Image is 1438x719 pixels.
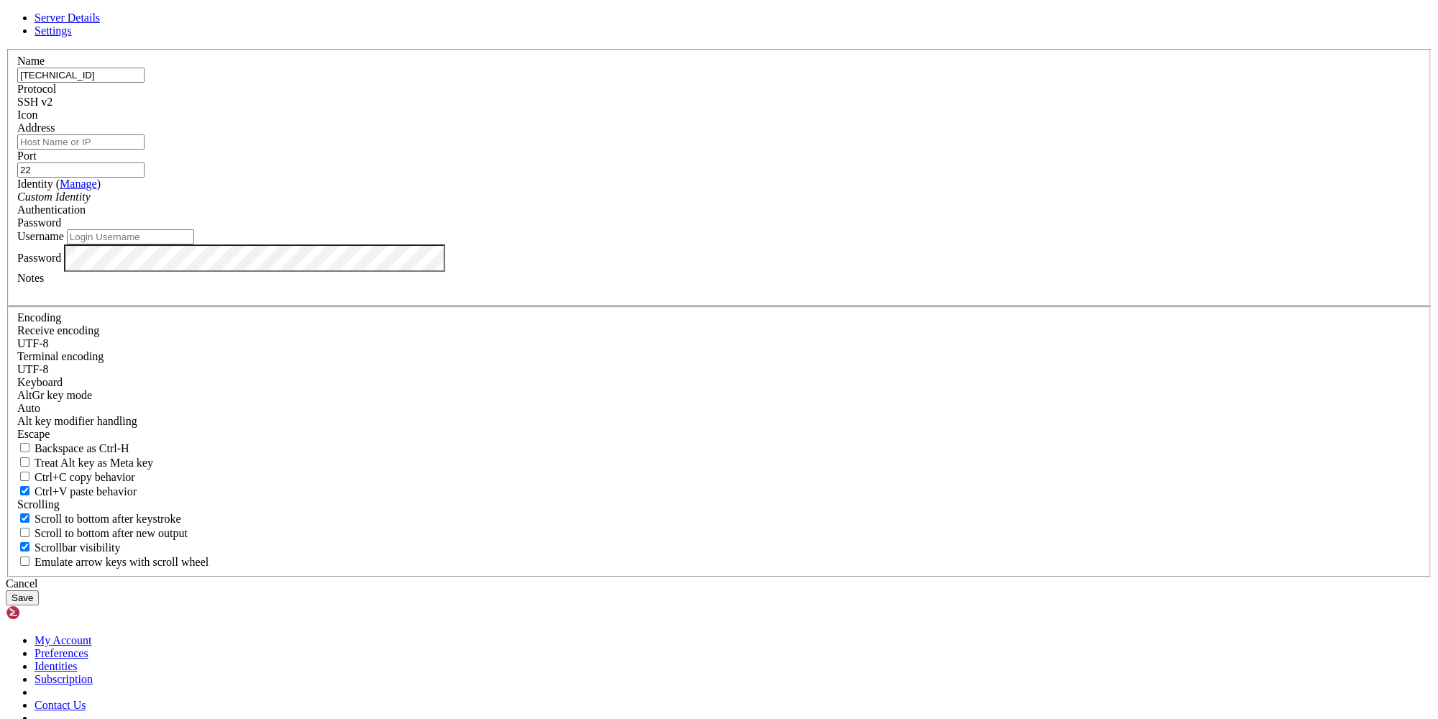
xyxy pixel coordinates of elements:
[35,673,93,685] a: Subscription
[17,134,145,150] input: Host Name or IP
[6,577,1432,590] div: Cancel
[17,527,188,539] label: Scroll to bottom after new output.
[35,12,100,24] a: Server Details
[17,96,52,108] span: SSH v2
[35,485,137,498] span: Ctrl+V paste behavior
[17,324,99,336] label: Set the expected encoding for data received from the host. If the encodings do not match, visual ...
[60,178,97,190] a: Manage
[17,337,1421,350] div: UTF-8
[17,376,63,388] label: Keyboard
[17,471,135,483] label: Ctrl-C copies if true, send ^C to host if false. Ctrl-Shift-C sends ^C to host if true, copies if...
[17,428,1421,441] div: Escape
[17,191,91,203] i: Custom Identity
[17,402,40,414] span: Auto
[17,457,153,469] label: Whether the Alt key acts as a Meta key or as a distinct Alt key.
[67,229,194,244] input: Login Username
[17,272,44,284] label: Notes
[17,415,137,427] label: Controls how the Alt key is handled. Escape: Send an ESC prefix. 8-Bit: Add 128 to the typed char...
[20,528,29,537] input: Scroll to bottom after new output
[6,605,88,620] img: Shellngn
[35,660,78,672] a: Identities
[35,634,92,646] a: My Account
[17,363,1421,376] div: UTF-8
[35,527,188,539] span: Scroll to bottom after new output
[17,216,1421,229] div: Password
[17,83,56,95] label: Protocol
[17,68,145,83] input: Server Name
[17,402,1421,415] div: Auto
[20,443,29,452] input: Backspace as Ctrl-H
[17,556,209,568] label: When using the alternative screen buffer, and DECCKM (Application Cursor Keys) is active, mouse w...
[35,24,72,37] a: Settings
[6,590,39,605] button: Save
[17,122,55,134] label: Address
[20,457,29,467] input: Treat Alt key as Meta key
[17,150,37,162] label: Port
[17,109,37,121] label: Icon
[17,363,49,375] span: UTF-8
[20,486,29,495] input: Ctrl+V paste behavior
[17,230,64,242] label: Username
[17,350,104,362] label: The default terminal encoding. ISO-2022 enables character map translations (like graphics maps). ...
[17,389,92,401] label: Set the expected encoding for data received from the host. If the encodings do not match, visual ...
[17,96,1421,109] div: SSH v2
[56,178,101,190] span: ( )
[17,191,1421,203] div: Custom Identity
[17,498,60,510] label: Scrolling
[35,699,86,711] a: Contact Us
[17,442,129,454] label: If true, the backspace should send BS ('\x08', aka ^H). Otherwise the backspace key should send '...
[17,337,49,349] span: UTF-8
[17,311,61,324] label: Encoding
[20,557,29,566] input: Emulate arrow keys with scroll wheel
[17,251,61,263] label: Password
[17,541,121,554] label: The vertical scrollbar mode.
[20,513,29,523] input: Scroll to bottom after keystroke
[17,428,50,440] span: Escape
[35,556,209,568] span: Emulate arrow keys with scroll wheel
[35,541,121,554] span: Scrollbar visibility
[35,442,129,454] span: Backspace as Ctrl-H
[17,513,181,525] label: Whether to scroll to the bottom on any keystroke.
[35,513,181,525] span: Scroll to bottom after keystroke
[17,162,145,178] input: Port Number
[17,485,137,498] label: Ctrl+V pastes if true, sends ^V to host if false. Ctrl+Shift+V sends ^V to host if true, pastes i...
[35,647,88,659] a: Preferences
[17,55,45,67] label: Name
[17,216,61,229] span: Password
[17,178,101,190] label: Identity
[20,472,29,481] input: Ctrl+C copy behavior
[35,457,153,469] span: Treat Alt key as Meta key
[17,203,86,216] label: Authentication
[20,542,29,551] input: Scrollbar visibility
[35,471,135,483] span: Ctrl+C copy behavior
